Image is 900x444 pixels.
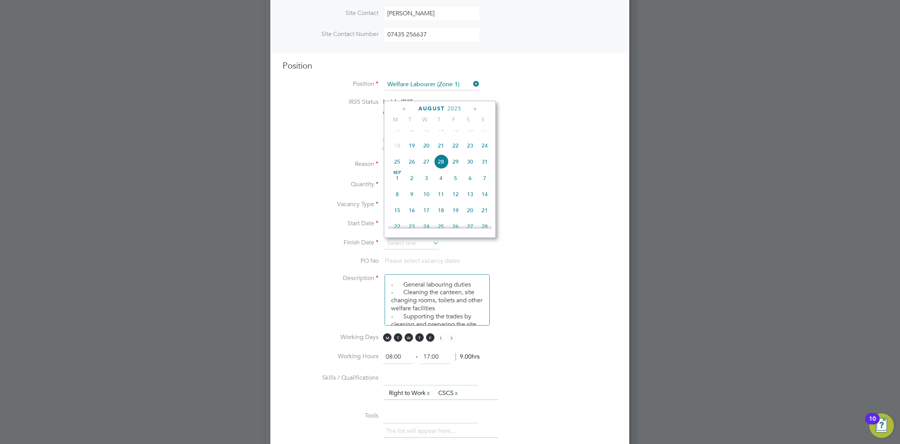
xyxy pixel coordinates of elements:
[283,160,378,168] label: Reason
[435,388,462,398] li: CSCS
[419,203,434,218] span: 17
[426,333,434,342] span: F
[405,333,413,342] span: W
[434,219,448,234] span: 25
[390,122,405,137] span: 11
[390,171,405,175] span: Sep
[386,426,458,436] li: The list will appear here...
[477,203,492,218] span: 21
[283,30,378,38] label: Site Contact Number
[463,154,477,169] span: 30
[415,333,424,342] span: T
[448,122,463,137] span: 15
[419,138,434,153] span: 20
[477,219,492,234] span: 28
[463,122,477,137] span: 16
[434,122,448,137] span: 14
[418,105,445,112] span: August
[390,187,405,202] span: 8
[463,138,477,153] span: 23
[405,219,419,234] span: 23
[405,171,419,185] span: 2
[385,79,479,90] input: Search for...
[283,412,378,420] label: Tools
[283,220,378,228] label: Start Date
[869,419,876,429] div: 10
[448,138,463,153] span: 22
[283,333,378,341] label: Working Days
[421,350,450,364] input: 17:00
[419,219,434,234] span: 24
[383,333,392,342] span: M
[446,116,461,123] span: F
[385,257,460,265] span: Please select vacancy dates
[405,122,419,137] span: 12
[390,154,405,169] span: 25
[405,203,419,218] span: 16
[283,257,378,265] label: PO No
[477,138,492,153] span: 24
[405,154,419,169] span: 26
[283,374,378,382] label: Skills / Qualifications
[394,333,402,342] span: T
[283,180,378,188] label: Quantity
[283,200,378,208] label: Vacancy Type
[434,138,448,153] span: 21
[283,352,378,360] label: Working Hours
[448,105,461,112] span: 2025
[390,203,405,218] span: 15
[390,171,405,185] span: 1
[448,154,463,169] span: 29
[417,116,432,123] span: W
[477,154,492,169] span: 31
[388,116,403,123] span: M
[477,171,492,185] span: 7
[448,333,456,342] span: S
[448,187,463,202] span: 12
[386,388,434,398] li: Right to Work
[419,122,434,137] span: 13
[448,219,463,234] span: 26
[419,187,434,202] span: 10
[405,187,419,202] span: 9
[283,98,378,106] label: IR35 Status
[403,116,417,123] span: T
[382,138,486,151] span: The status determination for this position can be updated after creating the vacancy
[419,154,434,169] span: 27
[283,239,378,247] label: Finish Date
[477,187,492,202] span: 14
[477,122,492,137] span: 17
[283,61,617,72] h3: Position
[463,219,477,234] span: 27
[432,116,446,123] span: T
[390,219,405,234] span: 22
[426,388,431,398] a: x
[448,203,463,218] span: 19
[869,413,894,438] button: Open Resource Center, 10 new notifications
[448,171,463,185] span: 5
[283,80,378,88] label: Position
[390,138,405,153] span: 18
[456,353,480,360] span: 9.00hrs
[463,187,477,202] span: 13
[383,110,453,116] strong: Status Determination Statement
[454,388,459,398] a: x
[463,203,477,218] span: 20
[434,187,448,202] span: 11
[414,353,419,360] span: ‐
[437,333,445,342] span: S
[461,116,476,123] span: S
[434,203,448,218] span: 18
[283,9,378,17] label: Site Contact
[283,274,378,282] label: Description
[385,238,439,249] input: Select one
[383,350,413,364] input: 08:00
[434,154,448,169] span: 28
[463,171,477,185] span: 6
[434,171,448,185] span: 4
[405,138,419,153] span: 19
[419,171,434,185] span: 3
[383,98,413,105] span: Inside IR35
[476,116,490,123] span: S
